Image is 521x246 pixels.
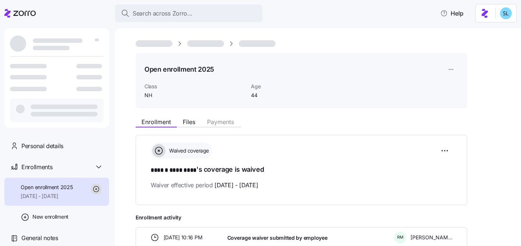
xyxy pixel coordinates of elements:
img: 7c620d928e46699fcfb78cede4daf1d1 [500,7,512,19]
span: Files [183,119,195,125]
span: Help [440,9,464,18]
h1: Open enrollment 2025 [144,65,214,74]
span: New enrollment [32,213,69,221]
span: Open enrollment 2025 [21,184,73,191]
span: Enrollment [141,119,171,125]
span: Payments [207,119,234,125]
span: General notes [21,233,58,243]
span: Age [251,83,325,90]
span: Class [144,83,245,90]
span: 44 [251,92,325,99]
span: Search across Zorro... [133,9,192,18]
span: NH [144,92,245,99]
button: Help [434,6,469,21]
button: Search across Zorro... [115,4,262,22]
span: Enrollment activity [136,214,467,221]
span: Waiver effective period [151,181,258,190]
span: R M [397,235,403,239]
span: [DATE] 10:16 PM [164,234,203,241]
span: [DATE] - [DATE] [21,192,73,200]
span: [DATE] - [DATE] [214,181,258,190]
span: Waived coverage [167,147,209,154]
span: Enrollments [21,163,52,172]
h1: 's coverage is waived [151,165,452,175]
span: Personal details [21,141,63,151]
span: [PERSON_NAME] [410,234,452,241]
span: Coverage waiver submitted by employee [227,234,328,242]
